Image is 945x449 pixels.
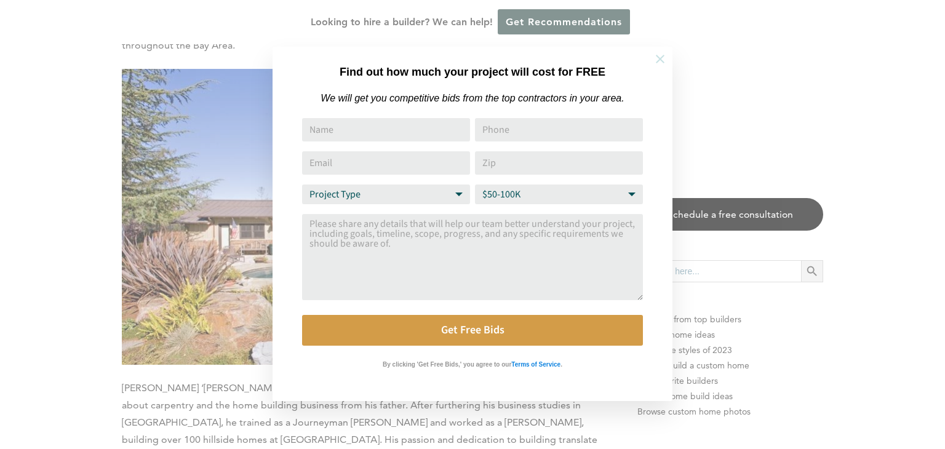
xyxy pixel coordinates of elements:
[302,185,470,204] select: Project Type
[560,361,562,368] strong: .
[475,151,643,175] input: Zip
[511,361,560,368] strong: Terms of Service
[302,214,643,300] textarea: Comment or Message
[475,185,643,204] select: Budget Range
[709,361,930,434] iframe: Drift Widget Chat Controller
[383,361,511,368] strong: By clicking 'Get Free Bids,' you agree to our
[511,358,560,368] a: Terms of Service
[340,66,605,78] strong: Find out how much your project will cost for FREE
[302,151,470,175] input: Email Address
[302,118,470,141] input: Name
[302,315,643,346] button: Get Free Bids
[639,38,682,81] button: Close
[321,93,624,103] em: We will get you competitive bids from the top contractors in your area.
[475,118,643,141] input: Phone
